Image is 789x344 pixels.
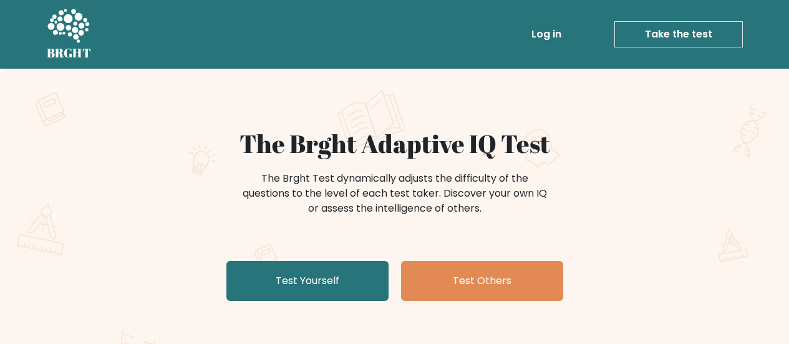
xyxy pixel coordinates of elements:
a: Take the test [614,21,743,47]
h1: The Brght Adaptive IQ Test [90,129,699,159]
a: Test Others [401,261,563,301]
a: Test Yourself [226,261,389,301]
a: BRGHT [47,5,92,64]
h5: BRGHT [47,46,92,61]
a: Log in [526,22,566,47]
div: The Brght Test dynamically adjusts the difficulty of the questions to the level of each test take... [239,171,551,216]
